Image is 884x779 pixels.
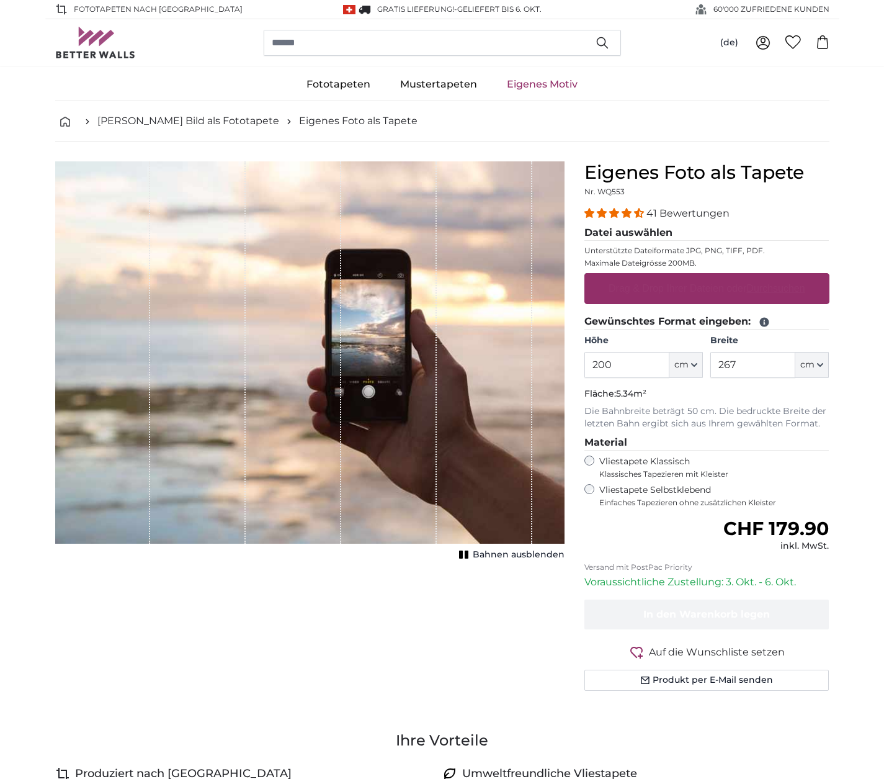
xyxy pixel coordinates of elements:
h1: Eigenes Foto als Tapete [584,161,829,184]
button: Bahnen ausblenden [455,546,565,564]
span: CHF 179.90 [723,517,829,540]
span: Auf die Wunschliste setzen [649,645,785,660]
img: Schweiz [343,5,355,14]
p: Fläche: [584,388,829,400]
span: Nr. WQ553 [584,187,625,196]
span: - [454,4,542,14]
legend: Material [584,435,829,451]
span: cm [800,359,815,371]
label: Breite [710,335,829,347]
span: Einfaches Tapezieren ohne zusätzlichen Kleister [599,498,829,508]
legend: Gewünschtes Format eingeben: [584,314,829,330]
p: Versand mit PostPac Priority [584,562,829,572]
a: Eigenes Foto als Tapete [299,114,417,128]
p: Voraussichtliche Zustellung: 3. Okt. - 6. Okt. [584,575,829,590]
div: 1 of 1 [55,161,565,564]
span: 5.34m² [616,388,646,399]
img: Betterwalls [55,27,136,58]
button: Produkt per E-Mail senden [584,670,829,691]
span: GRATIS Lieferung! [377,4,454,14]
legend: Datei auswählen [584,225,829,241]
nav: breadcrumbs [55,101,829,142]
h3: Ihre Vorteile [55,731,829,750]
a: Fototapeten [292,68,385,101]
button: cm [795,352,829,378]
span: 60'000 ZUFRIEDENE KUNDEN [713,4,829,15]
button: In den Warenkorb legen [584,600,829,629]
p: Unterstützte Dateiformate JPG, PNG, TIFF, PDF. [584,246,829,256]
label: Vliestapete Selbstklebend [599,484,829,508]
div: inkl. MwSt. [723,540,829,552]
button: cm [669,352,703,378]
span: 41 Bewertungen [646,207,730,219]
span: In den Warenkorb legen [643,608,770,620]
label: Höhe [584,335,703,347]
a: Eigenes Motiv [492,68,592,101]
button: (de) [710,32,748,54]
span: Bahnen ausblenden [473,549,565,561]
span: Geliefert bis 6. Okt. [457,4,542,14]
a: [PERSON_NAME] Bild als Fototapete [97,114,279,128]
a: Mustertapeten [385,68,492,101]
span: Fototapeten nach [GEOGRAPHIC_DATA] [74,4,243,15]
span: Klassisches Tapezieren mit Kleister [599,469,819,479]
span: cm [674,359,689,371]
label: Vliestapete Klassisch [599,456,819,479]
span: 4.39 stars [584,207,646,219]
p: Die Bahnbreite beträgt 50 cm. Die bedruckte Breite der letzten Bahn ergibt sich aus Ihrem gewählt... [584,405,829,430]
p: Maximale Dateigrösse 200MB. [584,258,829,268]
button: Auf die Wunschliste setzen [584,644,829,660]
